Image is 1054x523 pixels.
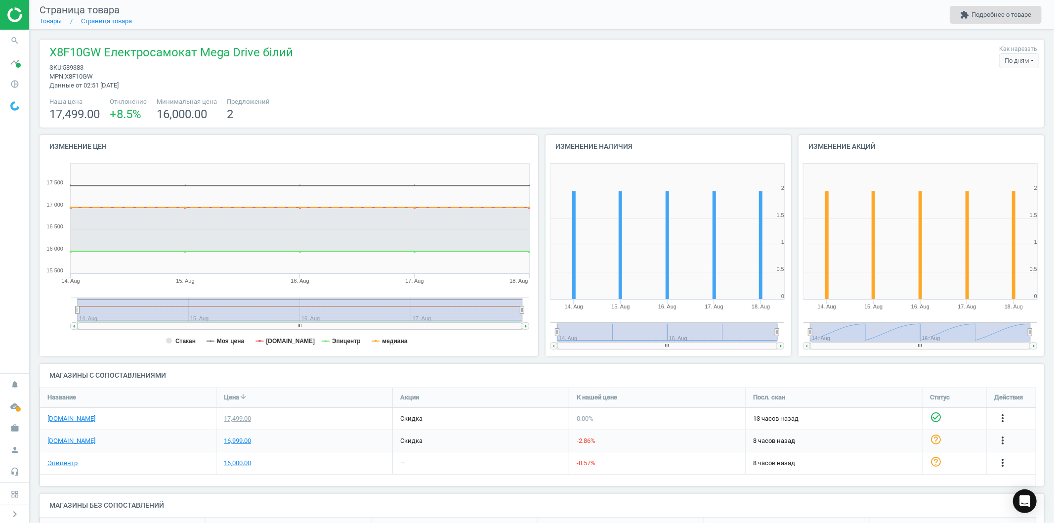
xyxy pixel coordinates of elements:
[65,73,93,80] span: X8F10GW
[611,304,630,309] tspan: 15. Aug
[705,304,723,309] tspan: 17. Aug
[781,293,784,299] text: 0
[157,97,217,106] span: Минимальная цена
[577,415,593,422] span: 0.00 %
[224,459,251,468] div: 16,000.00
[332,338,361,345] tspan: Эпицентр
[157,107,207,121] span: 16,000.00
[40,17,62,25] a: Товары
[753,459,915,468] span: 8 часов назад
[999,45,1037,53] label: Как нарезать
[49,82,119,89] span: Данные от 02:51 [DATE]
[47,414,95,423] a: [DOMAIN_NAME]
[7,7,78,22] img: ajHJNr6hYgQAAAAASUVORK5CYII=
[577,393,617,402] span: К нашей цене
[753,393,785,402] span: Посл. скан
[864,304,883,309] tspan: 15. Aug
[546,135,791,158] h4: Изменение наличия
[930,456,942,468] i: help_outline
[781,239,784,245] text: 1
[930,411,942,423] i: check_circle_outline
[227,107,233,121] span: 2
[47,459,78,468] a: Эпицентр
[930,393,950,402] span: Статус
[49,107,100,121] span: 17,499.00
[5,462,24,481] i: headset_mic
[239,392,247,400] i: arrow_downward
[175,338,196,345] tspan: Стакан
[40,135,538,158] h4: Изменение цен
[46,246,63,252] tspan: 16 000
[40,494,1044,517] h4: Магазины без сопоставлений
[40,4,120,16] span: Страница товара
[5,397,24,416] i: cloud_done
[49,44,293,63] span: X8F10GW Електросамокат Mega Drive білий
[752,304,770,309] tspan: 18. Aug
[49,97,100,106] span: Наша цена
[950,6,1042,24] button: extensionПодробнее о товаре
[405,278,423,284] tspan: 17. Aug
[224,393,239,402] span: Цена
[291,278,309,284] tspan: 16. Aug
[565,304,583,309] tspan: 14. Aug
[2,508,27,521] button: chevron_right
[577,459,595,467] span: -8.57 %
[799,135,1044,158] h4: Изменение акций
[5,31,24,50] i: search
[911,304,929,309] tspan: 16. Aug
[1005,304,1023,309] tspan: 18. Aug
[63,64,84,71] span: 589383
[227,97,270,106] span: Предложений
[400,393,419,402] span: Акции
[958,304,976,309] tspan: 17. Aug
[777,212,784,218] text: 1.5
[577,437,595,444] span: -2.86 %
[753,436,915,445] span: 8 часов назад
[47,393,76,402] span: Название
[1030,266,1037,272] text: 0.5
[5,419,24,437] i: work
[5,53,24,72] i: timeline
[509,278,528,284] tspan: 18. Aug
[1030,212,1037,218] text: 1.5
[217,338,245,345] tspan: Моя цена
[9,508,21,520] i: chevron_right
[994,393,1023,402] span: Действия
[61,278,80,284] tspan: 14. Aug
[818,304,836,309] tspan: 14. Aug
[46,223,63,229] tspan: 16 500
[997,412,1009,424] i: more_vert
[400,459,405,468] div: —
[5,375,24,394] i: notifications
[49,64,63,71] span: sku :
[930,434,942,445] i: help_outline
[382,338,407,345] tspan: медиана
[400,415,422,422] span: скидка
[753,414,915,423] span: 13 часов назад
[176,278,194,284] tspan: 15. Aug
[10,101,19,111] img: wGWNvw8QSZomAAAAABJRU5ErkJggg==
[1034,239,1037,245] text: 1
[400,437,422,444] span: скидка
[997,435,1009,447] button: more_vert
[777,266,784,272] text: 0.5
[47,436,95,445] a: [DOMAIN_NAME]
[46,179,63,185] tspan: 17 500
[224,414,251,423] div: 17,499.00
[110,97,147,106] span: Отклонение
[110,107,141,121] span: +8.5 %
[997,412,1009,425] button: more_vert
[224,436,251,445] div: 16,999.00
[1034,185,1037,191] text: 2
[960,10,969,19] i: extension
[999,53,1039,68] div: По дням
[781,185,784,191] text: 2
[81,17,132,25] a: Страница товара
[40,364,1044,387] h4: Магазины с сопоставлениями
[997,457,1009,470] button: more_vert
[997,435,1009,446] i: more_vert
[5,75,24,93] i: pie_chart_outlined
[1034,293,1037,299] text: 0
[1013,489,1037,513] div: Open Intercom Messenger
[266,338,315,345] tspan: [DOMAIN_NAME]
